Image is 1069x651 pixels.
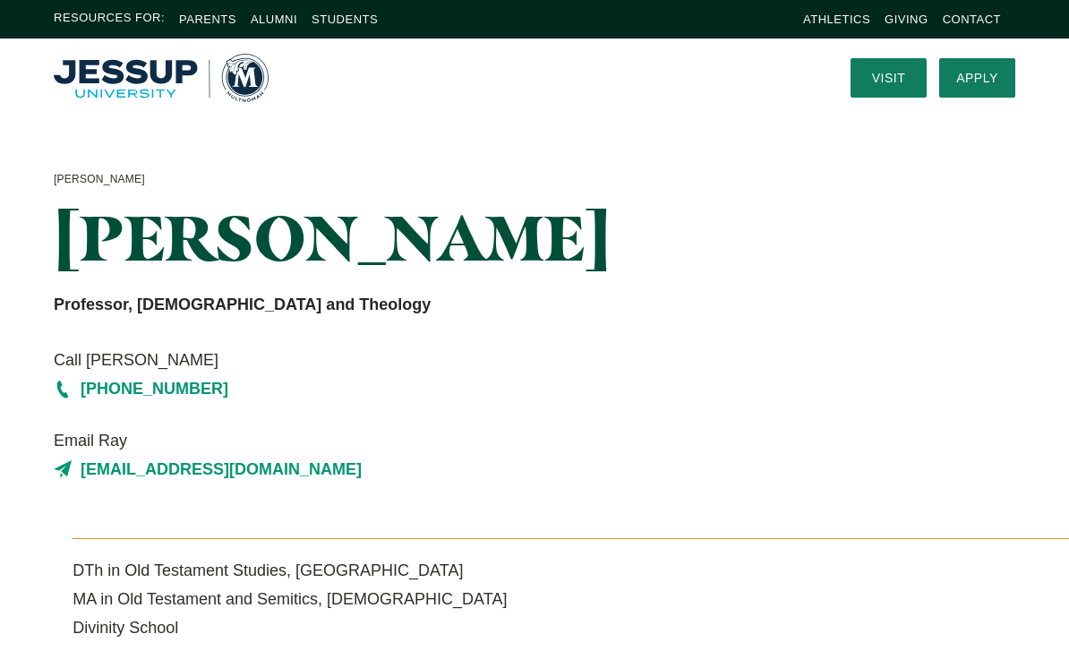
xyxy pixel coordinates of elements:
[54,455,684,484] a: [EMAIL_ADDRESS][DOMAIN_NAME]
[943,13,1001,26] a: Contact
[54,9,165,30] span: Resources For:
[939,58,1015,98] a: Apply
[179,13,236,26] a: Parents
[251,13,297,26] a: Alumni
[54,346,684,374] span: Call [PERSON_NAME]
[885,13,928,26] a: Giving
[803,13,870,26] a: Athletics
[312,13,378,26] a: Students
[54,54,269,102] img: Multnomah University Logo
[54,170,145,190] a: [PERSON_NAME]
[54,426,684,455] span: Email Ray
[851,58,927,98] a: Visit
[54,54,269,102] a: Home
[54,296,431,313] strong: Professor, [DEMOGRAPHIC_DATA] and Theology
[54,203,684,272] h1: [PERSON_NAME]
[54,374,684,403] a: [PHONE_NUMBER]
